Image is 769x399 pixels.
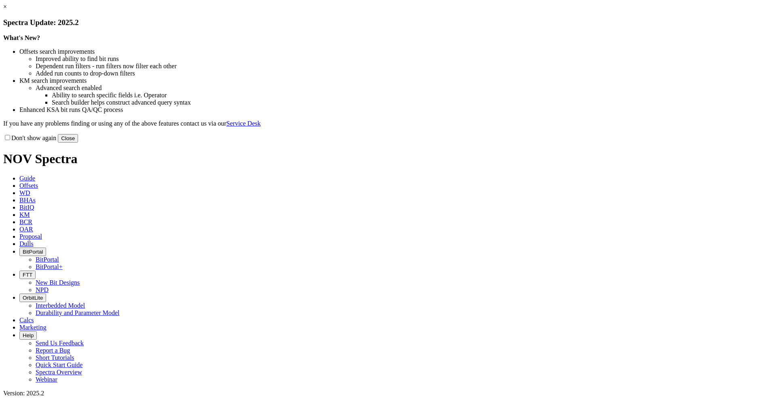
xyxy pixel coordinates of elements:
p: If you have any problems finding or using any of the above features contact us via our [3,120,766,127]
span: BitPortal [23,249,43,255]
div: Version: 2025.2 [3,390,766,397]
span: BitIQ [19,204,34,211]
a: BitPortal+ [36,263,63,270]
h3: Spectra Update: 2025.2 [3,18,766,27]
span: Help [23,332,34,338]
a: Send Us Feedback [36,340,84,346]
span: OAR [19,226,33,233]
input: Don't show again [5,135,10,140]
span: Proposal [19,233,42,240]
span: Dulls [19,240,34,247]
li: Ability to search specific fields i.e. Operator [52,92,766,99]
span: BCR [19,218,32,225]
li: Added run counts to drop-down filters [36,70,766,77]
span: Offsets [19,182,38,189]
span: OrbitLite [23,295,43,301]
a: Durability and Parameter Model [36,309,120,316]
a: Spectra Overview [36,369,82,376]
li: Improved ability to find bit runs [36,55,766,63]
button: Close [58,134,78,143]
a: Report a Bug [36,347,70,354]
li: Enhanced KSA bit runs QA/QC process [19,106,766,113]
li: Search builder helps construct advanced query syntax [52,99,766,106]
a: NPD [36,286,49,293]
span: Marketing [19,324,46,331]
span: Guide [19,175,35,182]
li: Dependent run filters - run filters now filter each other [36,63,766,70]
a: Service Desk [226,120,261,127]
h1: NOV Spectra [3,151,766,166]
a: BitPortal [36,256,59,263]
span: Calcs [19,317,34,323]
a: Short Tutorials [36,354,74,361]
span: FTT [23,272,32,278]
li: Advanced search enabled [36,84,766,92]
span: BHAs [19,197,36,204]
a: Webinar [36,376,57,383]
li: Offsets search improvements [19,48,766,55]
a: Quick Start Guide [36,361,82,368]
a: × [3,3,7,10]
span: KM [19,211,30,218]
strong: What's New? [3,34,40,41]
label: Don't show again [3,134,56,141]
span: WD [19,189,30,196]
li: KM search improvements [19,77,766,84]
a: Interbedded Model [36,302,85,309]
a: New Bit Designs [36,279,80,286]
